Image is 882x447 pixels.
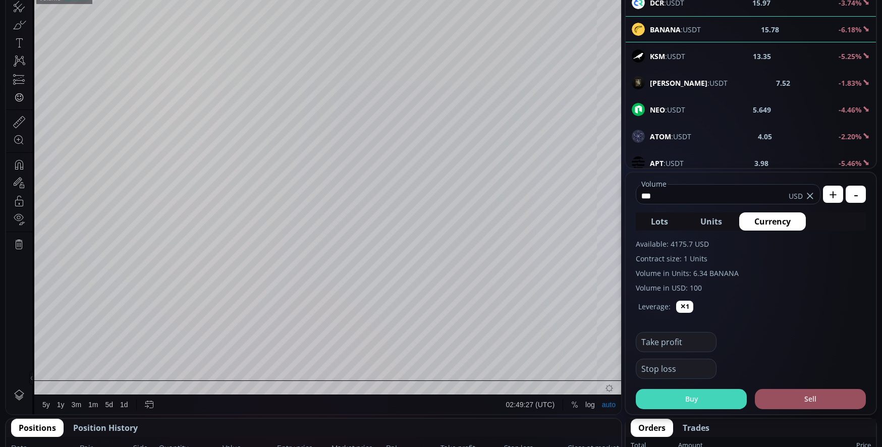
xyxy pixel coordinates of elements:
b: 7.52 [776,78,790,88]
div: +0.39 (+2.54%) [256,25,302,32]
span: Positions [19,422,56,434]
div: O [158,25,164,32]
b: 4.05 [758,131,772,142]
div: C [232,25,237,32]
button: Position History [66,419,145,437]
button: Trades [675,419,717,437]
b: -5.46% [839,158,862,168]
div: D [86,6,91,14]
b: NEO [650,105,665,115]
span: Lots [651,215,668,228]
button: + [823,186,843,203]
b: -1.83% [839,78,862,88]
button: Sell [755,389,866,409]
b: [PERSON_NAME] [650,78,707,88]
span: USD [789,191,803,201]
div: 15.79 [189,25,205,32]
div: Compare [136,6,165,14]
span: Orders [638,422,666,434]
div: Market open [141,23,150,32]
b: -5.25% [839,51,862,61]
span: :USDT [650,51,685,62]
span: :USDT [650,158,684,169]
label: Contract size: 1 Units [636,253,866,264]
b: -4.46% [839,105,862,115]
span: Units [700,215,722,228]
button: Positions [11,419,64,437]
div: 1D [66,23,82,32]
button: - [846,186,866,203]
div: 15.40 [164,25,181,32]
button: Lots [636,212,683,231]
b: 13.35 [753,51,771,62]
button: Units [685,212,737,231]
label: Volume in USD: 100 [636,283,866,293]
label: Available: 4175.7 USD [636,239,866,249]
b: APT [650,158,664,168]
button: ✕1 [676,301,693,313]
b: -2.20% [839,132,862,141]
button: Currency [739,212,806,231]
div: H [184,25,189,32]
div: 15.40 [212,25,229,32]
div: Indicators [188,6,219,14]
b: ATOM [650,132,671,141]
div: BANANA [33,23,66,32]
b: 3.98 [754,158,768,169]
div:  [9,135,17,144]
div: L [208,25,212,32]
b: KSM [650,51,665,61]
label: Leverage: [638,301,671,312]
div: 15.77 [237,25,254,32]
button: Buy [636,389,747,409]
span: :USDT [650,131,691,142]
span: :USDT [650,104,685,115]
span: Position History [73,422,138,434]
div: Hide Drawings Toolbar [23,413,28,427]
div: Banana Gun [82,23,134,32]
span: :USDT [650,78,728,88]
button: Orders [631,419,673,437]
span: Trades [683,422,709,434]
label: Volume in Units: 6.34 BANANA [636,268,866,278]
div: Volume [33,36,54,44]
b: 5.649 [753,104,771,115]
div: 10.969K [59,36,83,44]
span: Currency [754,215,791,228]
